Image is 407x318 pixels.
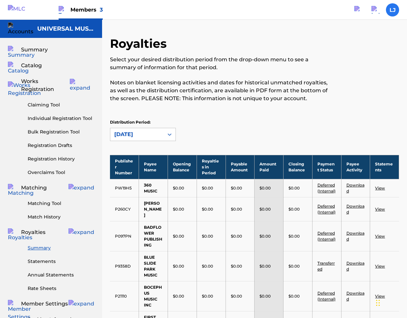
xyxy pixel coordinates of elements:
[28,200,94,207] a: Matching Tool
[352,3,365,16] a: Public Search
[21,184,47,192] span: Matching
[369,3,382,16] div: Help
[255,155,284,179] th: Amount Paid
[231,185,242,191] p: $0.00
[68,300,94,308] img: expand
[259,185,271,191] p: $0.00
[317,261,335,272] a: Transferred
[110,119,176,125] p: Distribution Period:
[110,197,139,221] td: P260CY
[317,231,336,242] a: Deferred (Internal)
[8,62,29,75] img: Catalog
[139,179,168,197] td: 360 MUSIC
[259,293,271,299] p: $0.00
[202,185,213,191] p: $0.00
[370,155,399,179] th: Statements
[21,46,48,54] span: Summary
[28,245,94,251] a: Summary
[28,101,94,108] a: Claiming Tool
[354,6,362,14] img: search
[259,233,271,239] p: $0.00
[59,6,67,14] img: Top Rightsholders
[346,183,365,193] a: Download
[110,155,139,179] th: Publisher Number
[346,261,365,272] a: Download
[139,221,168,251] td: BADFLOWER PUBLISHING
[231,233,242,239] p: $0.00
[8,5,33,14] img: MLC Logo
[37,25,94,33] h5: UNIVERSAL MUSIC PUB GROUP
[288,185,300,191] p: $0.00
[28,129,94,135] a: Bulk Registration Tool
[317,291,336,302] a: Deferred (Internal)
[28,115,94,122] a: Individual Registration Tool
[231,263,242,269] p: $0.00
[173,206,184,212] p: $0.00
[231,293,242,299] p: $0.00
[28,142,94,149] a: Registration Drafts
[70,79,94,92] img: expand
[346,231,365,242] a: Download
[110,251,139,281] td: P9358D
[259,206,271,212] p: $0.00
[317,183,336,193] a: Deferred (Internal)
[312,155,341,179] th: Payment Status
[375,207,385,212] a: View
[100,7,103,13] span: 3
[28,156,94,162] a: Registration History
[110,179,139,197] td: PW19H5
[202,206,213,212] p: $0.00
[28,272,94,278] a: Annual Statements
[173,293,184,299] p: $0.00
[197,155,226,179] th: Royalties in Period
[70,6,103,14] span: Members
[374,286,407,318] iframe: Chat Widget
[346,204,365,215] a: Download
[168,155,197,179] th: Opening Balance
[8,46,48,54] a: SummarySummary
[202,233,213,239] p: $0.00
[288,263,300,269] p: $0.00
[386,3,399,16] div: User Menu
[21,300,68,308] span: Member Settings
[375,186,385,190] a: View
[139,197,168,221] td: [PERSON_NAME]
[202,293,213,299] p: $0.00
[110,281,139,311] td: P21110
[8,46,35,59] img: Summary
[28,285,94,292] a: Rate Sheets
[202,263,213,269] p: $0.00
[341,155,370,179] th: Payee Activity
[21,228,45,236] span: Royalties
[28,214,94,220] a: Match History
[139,281,168,311] td: BOCEPHUS MUSIC INC
[288,233,300,239] p: $0.00
[28,258,94,265] a: Statements
[231,206,242,212] p: $0.00
[21,77,70,93] span: Works Registration
[114,130,160,138] div: [DATE]
[110,79,333,102] p: Notes on blanket licensing activities and dates for historical unmatched royalties, as well as th...
[8,22,33,36] img: Accounts
[288,293,300,299] p: $0.00
[110,221,139,251] td: P097PN
[226,155,255,179] th: Payable Amount
[346,291,365,302] a: Download
[375,234,385,239] a: View
[284,155,312,179] th: Closing Balance
[110,56,333,72] p: Select your desired distribution period from the drop-down menu to see a summary of information f...
[173,233,184,239] p: $0.00
[375,264,385,269] a: View
[8,62,42,70] a: CatalogCatalog
[376,293,380,313] div: Drag
[8,228,32,242] img: Royalties
[68,228,94,236] img: expand
[28,169,94,176] a: Overclaims Tool
[173,185,184,191] p: $0.00
[288,206,300,212] p: $0.00
[8,184,34,197] img: Matching
[21,62,42,70] span: Catalog
[317,204,336,215] a: Deferred (Internal)
[68,184,94,192] img: expand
